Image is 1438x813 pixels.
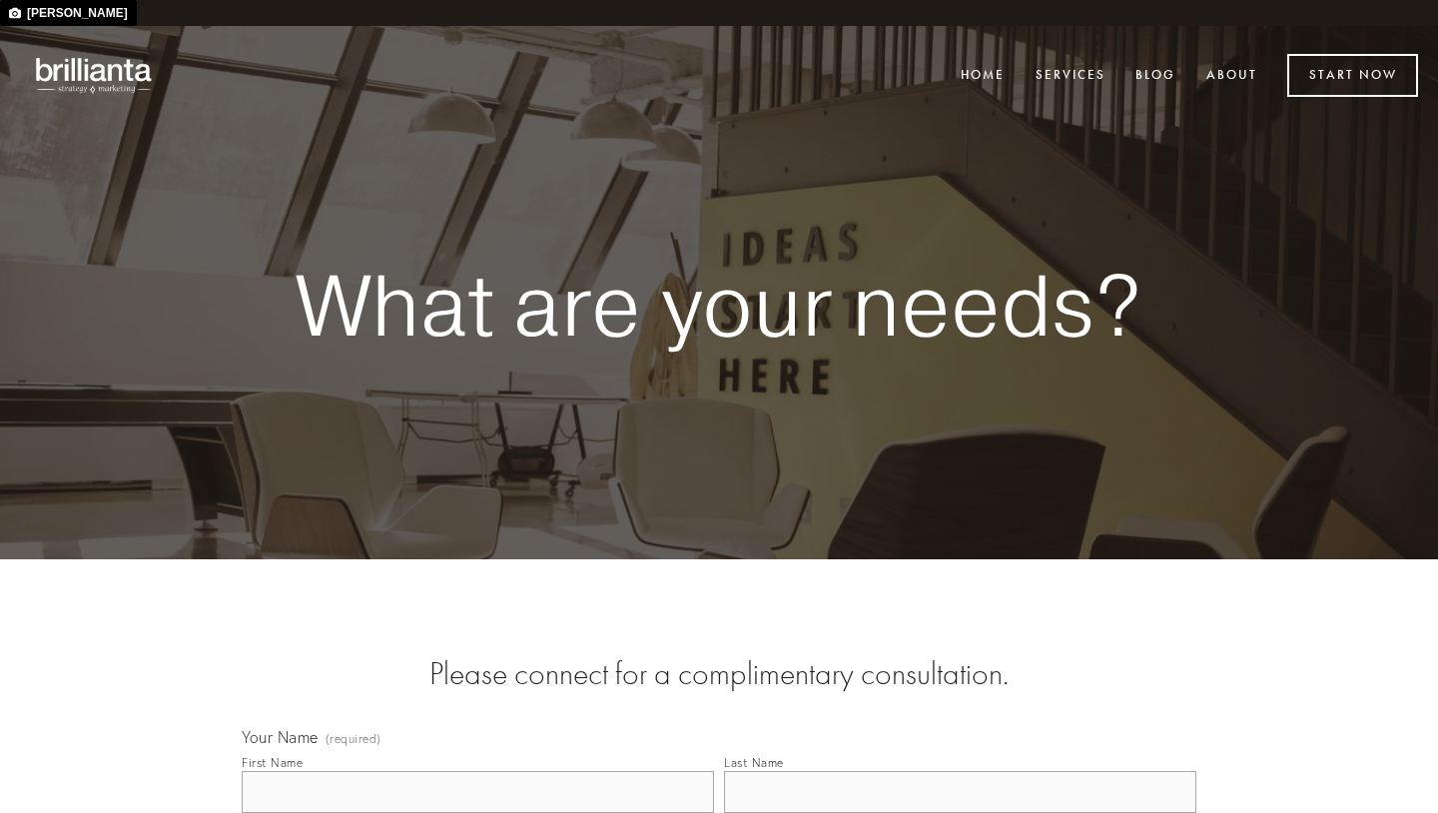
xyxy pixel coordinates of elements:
[1023,59,1118,92] a: Services
[1287,54,1418,97] a: Start Now
[948,59,1018,92] a: Home
[242,727,319,747] span: Your Name
[242,755,303,770] div: First Name
[24,4,131,22] span: [PERSON_NAME]
[724,755,784,770] div: Last Name
[1122,59,1188,92] a: Blog
[1193,59,1270,92] a: About
[20,46,170,104] img: brillianta - research, strategy, marketing
[274,258,1164,353] strong: What are your needs?
[242,655,1196,693] h2: Please connect for a complimentary consultation.
[326,733,381,745] span: (required)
